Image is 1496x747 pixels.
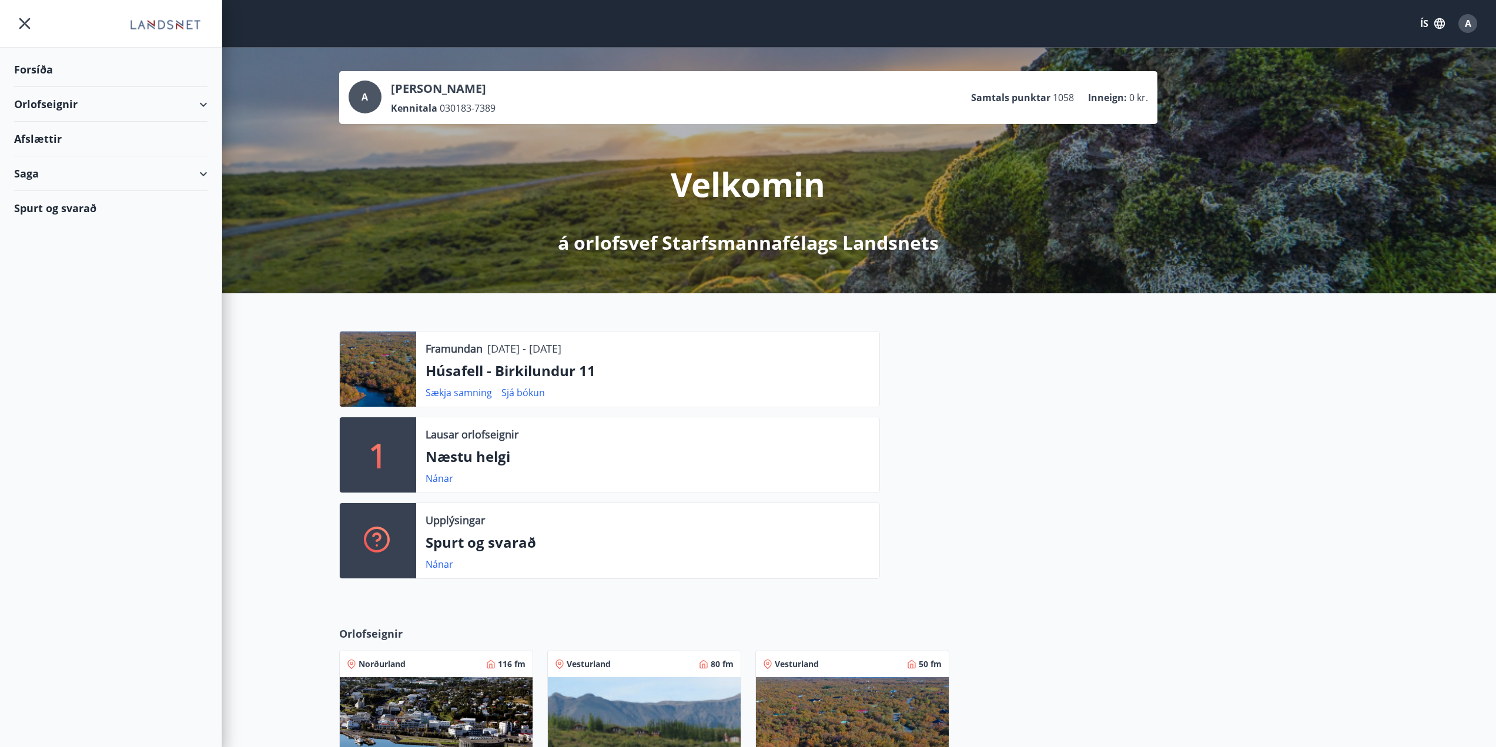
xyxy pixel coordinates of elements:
p: Húsafell - Birkilundur 11 [426,361,870,381]
span: 80 fm [711,658,734,670]
span: A [362,91,368,103]
p: Velkomin [671,162,825,206]
a: Sjá bókun [501,386,545,399]
p: Spurt og svarað [426,532,870,552]
div: Orlofseignir [14,87,208,122]
span: 50 fm [919,658,942,670]
span: 1058 [1053,91,1074,104]
span: A [1465,17,1471,30]
p: Inneign : [1088,91,1127,104]
p: Næstu helgi [426,447,870,467]
p: 1 [369,433,387,477]
div: Saga [14,156,208,191]
div: Afslættir [14,122,208,156]
button: ÍS [1414,13,1451,34]
p: Samtals punktar [971,91,1050,104]
div: Forsíða [14,52,208,87]
a: Nánar [426,558,453,571]
span: Vesturland [567,658,611,670]
img: union_logo [123,13,208,36]
p: á orlofsvef Starfsmannafélags Landsnets [558,230,939,256]
a: Nánar [426,472,453,485]
span: 030183-7389 [440,102,496,115]
button: menu [14,13,35,34]
a: Sækja samning [426,386,492,399]
button: A [1454,9,1482,38]
p: [DATE] - [DATE] [487,341,561,356]
p: Kennitala [391,102,437,115]
span: 0 kr. [1129,91,1148,104]
p: Upplýsingar [426,512,485,528]
span: Orlofseignir [339,626,403,641]
span: 116 fm [498,658,526,670]
span: Norðurland [359,658,406,670]
span: Vesturland [775,658,819,670]
p: Framundan [426,341,483,356]
p: Lausar orlofseignir [426,427,518,442]
p: [PERSON_NAME] [391,81,496,97]
div: Spurt og svarað [14,191,208,225]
